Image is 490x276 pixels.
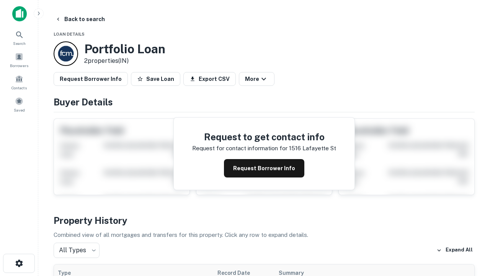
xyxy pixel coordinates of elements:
button: Request Borrower Info [54,72,128,86]
a: Saved [2,94,36,115]
button: Export CSV [183,72,236,86]
iframe: Chat Widget [452,190,490,227]
p: 2 properties (IN) [84,56,165,66]
h4: Buyer Details [54,95,475,109]
h3: Portfolio Loan [84,42,165,56]
a: Search [2,27,36,48]
p: Combined view of all mortgages and transfers for this property. Click any row to expand details. [54,230,475,240]
div: All Types [54,243,100,258]
span: Borrowers [10,62,28,69]
button: Back to search [52,12,108,26]
button: Request Borrower Info [224,159,304,177]
button: Expand All [434,245,475,256]
h4: Request to get contact info [192,130,336,144]
a: Contacts [2,72,36,92]
span: Loan Details [54,32,85,36]
span: Saved [14,107,25,113]
button: Save Loan [131,72,180,86]
span: Contacts [11,85,27,91]
p: 1516 lafayette st [289,144,336,153]
img: capitalize-icon.png [12,6,27,21]
a: Borrowers [2,49,36,70]
span: Search [13,40,26,46]
p: Request for contact information for [192,144,287,153]
button: More [239,72,274,86]
h4: Property History [54,214,475,227]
